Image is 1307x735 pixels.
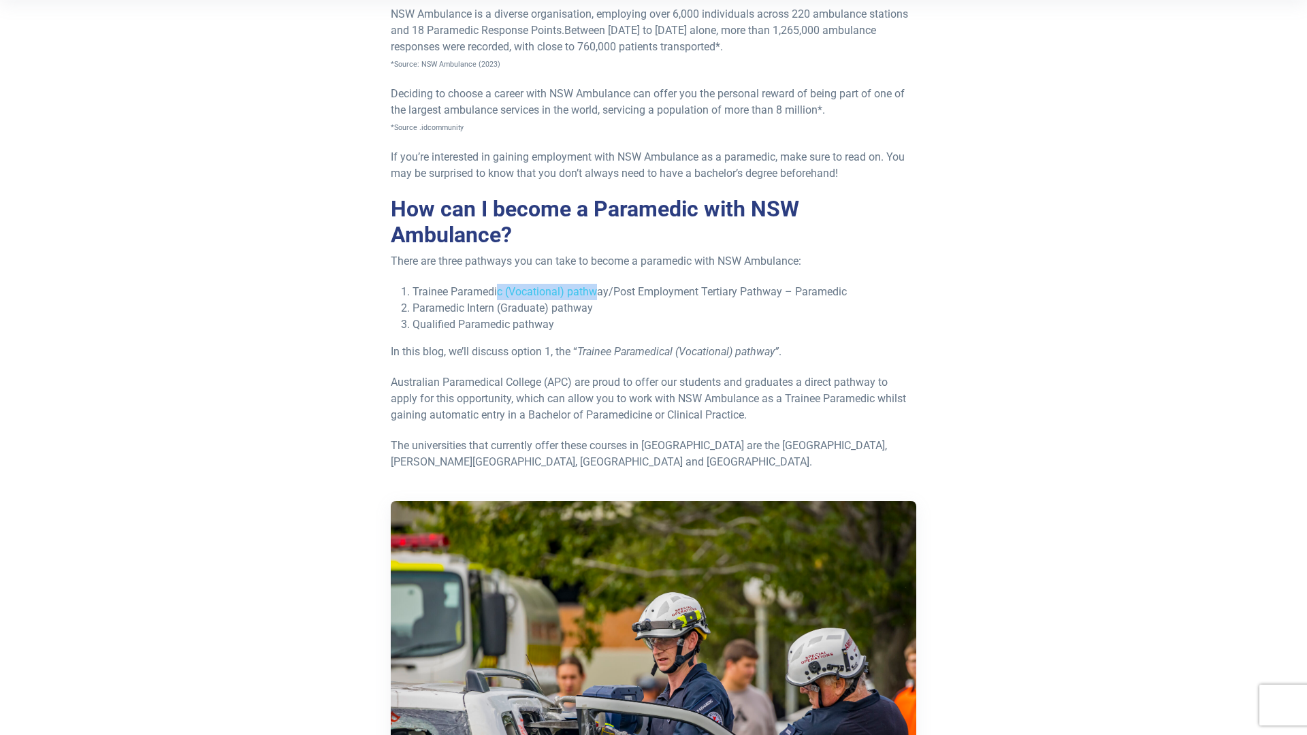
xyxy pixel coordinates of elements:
li: Qualified Paramedic pathway [413,316,916,333]
p: The universities that currently offer these courses in [GEOGRAPHIC_DATA] are the [GEOGRAPHIC_DATA... [391,438,916,470]
p: Australian Paramedical College (APC) are proud to offer our students and graduates a direct pathw... [391,374,916,423]
p: In this blog, we’ll discuss option 1, the “ . [391,344,916,360]
span: Between [DATE] to [DATE] alone, more than 1,265,000 ambulance responses were recorded, with close... [391,24,876,53]
span: *Source: NSW Ambulance (2023) [391,60,500,69]
li: Trainee Paramedic (Vocational) pathway/Post Employment Tertiary Pathway – Paramedic [413,284,916,300]
em: Trainee Paramedical (Vocational) pathway” [577,345,779,358]
li: Paramedic Intern (Graduate) pathway [413,300,916,316]
span: *Source .idcommunity [391,123,464,132]
p: There are three pathways you can take to become a paramedic with NSW Ambulance: [391,253,916,269]
h2: How can I become a Paramedic with NSW Ambulance? [391,196,916,248]
p: NSW Ambulance is a diverse organisation, employing over 6,000 individuals across 220 ambulance st... [391,6,916,71]
p: Deciding to choose a career with NSW Ambulance can offer you the personal reward of being part of... [391,86,916,135]
p: If you’re interested in gaining employment with NSW Ambulance as a paramedic, make sure to read o... [391,149,916,182]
